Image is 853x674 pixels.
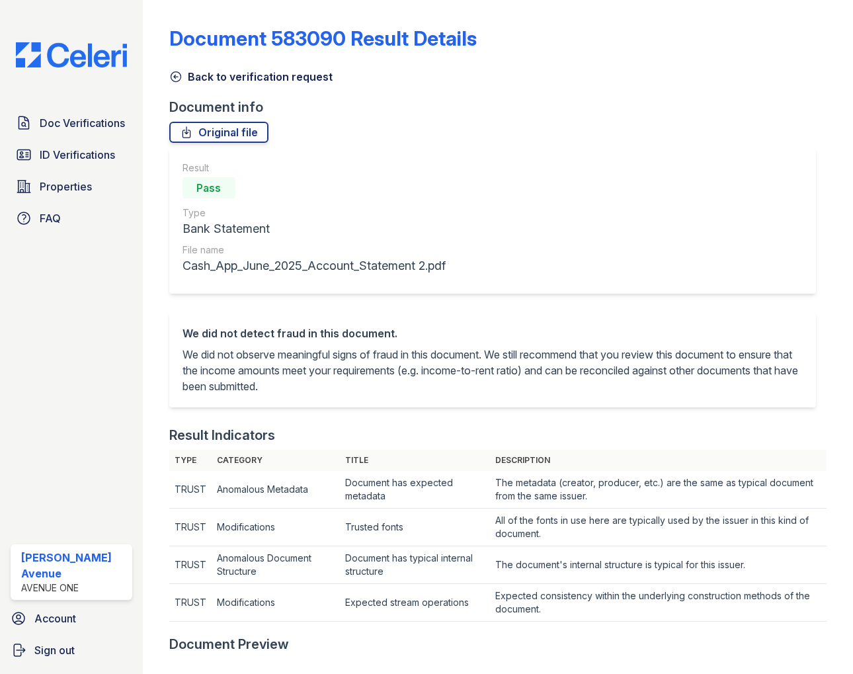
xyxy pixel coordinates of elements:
[11,142,132,168] a: ID Verifications
[169,471,212,509] td: TRUST
[40,115,125,131] span: Doc Verifications
[183,161,446,175] div: Result
[11,205,132,232] a: FAQ
[11,173,132,200] a: Properties
[340,546,490,584] td: Document has typical internal structure
[340,471,490,509] td: Document has expected metadata
[169,635,289,653] div: Document Preview
[183,257,446,275] div: Cash_App_June_2025_Account_Statement 2.pdf
[169,26,477,50] a: Document 583090 Result Details
[169,69,333,85] a: Back to verification request
[5,42,138,67] img: CE_Logo_Blue-a8612792a0a2168367f1c8372b55b34899dd931a85d93a1a3d3e32e68fde9ad4.png
[21,550,127,581] div: [PERSON_NAME] Avenue
[212,546,340,584] td: Anomalous Document Structure
[34,611,76,626] span: Account
[340,584,490,622] td: Expected stream operations
[169,122,268,143] a: Original file
[40,210,61,226] span: FAQ
[169,546,212,584] td: TRUST
[183,243,446,257] div: File name
[490,471,827,509] td: The metadata (creator, producer, etc.) are the same as typical document from the same issuer.
[169,426,275,444] div: Result Indicators
[183,220,446,238] div: Bank Statement
[40,147,115,163] span: ID Verifications
[212,450,340,471] th: Category
[183,177,235,198] div: Pass
[183,347,803,394] p: We did not observe meaningful signs of fraud in this document. We still recommend that you review...
[212,471,340,509] td: Anomalous Metadata
[340,450,490,471] th: Title
[21,581,127,595] div: Avenue One
[183,206,446,220] div: Type
[490,450,827,471] th: Description
[169,509,212,546] td: TRUST
[490,509,827,546] td: All of the fonts in use here are typically used by the issuer in this kind of document.
[40,179,92,194] span: Properties
[490,584,827,622] td: Expected consistency within the underlying construction methods of the document.
[5,605,138,632] a: Account
[183,325,803,341] div: We did not detect fraud in this document.
[5,637,138,663] a: Sign out
[212,584,340,622] td: Modifications
[169,584,212,622] td: TRUST
[11,110,132,136] a: Doc Verifications
[169,98,827,116] div: Document info
[169,450,212,471] th: Type
[490,546,827,584] td: The document's internal structure is typical for this issuer.
[34,642,75,658] span: Sign out
[212,509,340,546] td: Modifications
[340,509,490,546] td: Trusted fonts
